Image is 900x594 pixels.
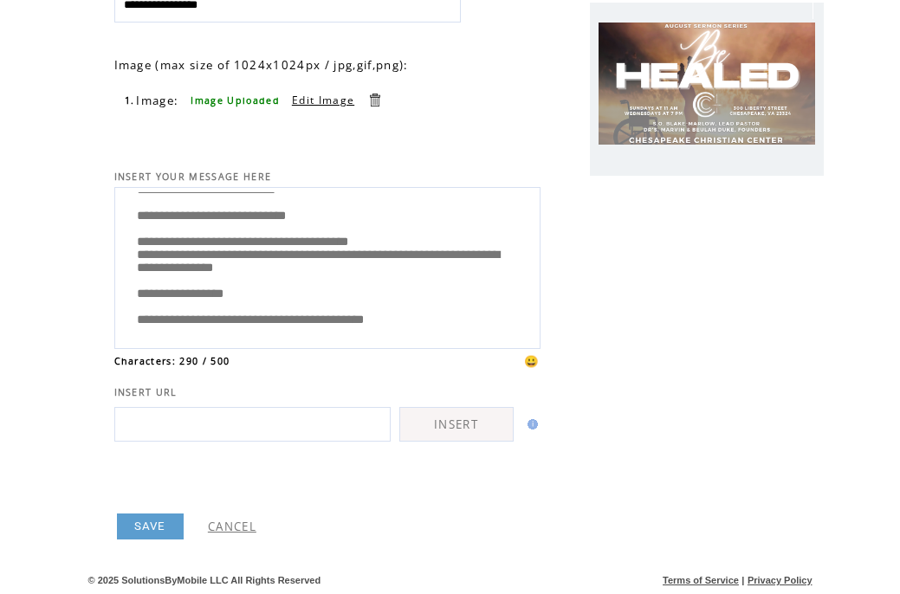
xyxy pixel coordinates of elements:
[522,419,538,429] img: help.gif
[524,353,540,369] span: 😀
[114,171,272,183] span: INSERT YOUR MESSAGE HERE
[114,57,409,73] span: Image (max size of 1024x1024px / jpg,gif,png):
[399,407,514,442] a: INSERT
[748,575,813,585] a: Privacy Policy
[117,513,184,539] a: SAVE
[191,94,280,107] span: Image Uploaded
[136,93,178,108] span: Image:
[114,355,230,367] span: Characters: 290 / 500
[114,386,178,398] span: INSERT URL
[366,92,383,108] a: Delete this item
[208,519,256,534] a: CANCEL
[663,575,739,585] a: Terms of Service
[88,575,321,585] span: © 2025 SolutionsByMobile LLC All Rights Reserved
[125,94,135,107] span: 1.
[741,575,744,585] span: |
[292,93,354,107] a: Edit Image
